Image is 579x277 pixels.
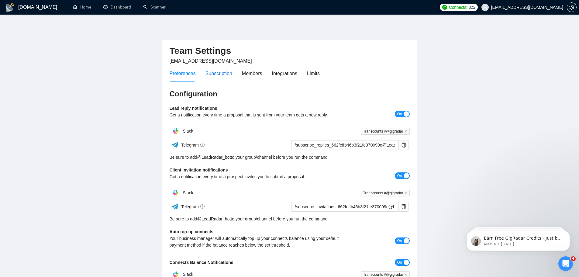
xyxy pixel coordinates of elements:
[170,260,233,265] b: Connects Balance Notifications
[170,58,252,64] span: [EMAIL_ADDRESS][DOMAIN_NAME]
[399,140,408,150] button: copy
[170,45,410,57] h2: Team Settings
[205,70,232,77] div: Subscription
[197,216,231,222] a: @LeadRadar_bot
[397,259,402,266] span: On
[442,5,447,10] img: upwork-logo.png
[170,70,196,77] div: Preferences
[449,4,467,11] span: Connects:
[567,2,577,12] button: setting
[73,5,91,10] a: homeHome
[200,143,205,147] span: info-circle
[571,256,576,261] span: 4
[170,106,217,111] b: Lead reply notifications
[567,5,577,10] a: setting
[170,235,350,248] div: Your business manager will automatically top up your connects balance using your default payment ...
[558,256,573,271] iframe: Intercom live chat
[183,272,193,277] span: Slack
[399,202,408,212] button: copy
[103,5,131,10] a: dashboardDashboard
[5,3,15,12] img: logo
[399,204,408,209] span: copy
[171,203,179,210] img: ww3wtPAAAAAElFTkSuQmCC
[170,173,350,180] div: Get a notification every time a prospect invites you to submit a proposal.
[170,187,182,199] img: hpQkSZIkSZIkSZIkSZIkSZIkSZIkSZIkSZIkSZIkSZIkSZIkSZIkSZIkSZIkSZIkSZIkSZIkSZIkSZIkSZIkSZIkSZIkSZIkS...
[272,70,298,77] div: Integrations
[170,229,214,234] b: Auto top-up connects
[170,168,228,172] b: Client invitation notifications
[143,5,166,10] a: searchScanner
[457,218,579,261] iframe: Intercom notifications message
[181,143,205,147] span: Telegram
[183,190,193,195] span: Slack
[404,273,407,276] span: close
[483,5,487,9] span: user
[170,112,350,118] div: Get a notification every time a proposal that is sent from your team gets a new reply.
[397,172,402,179] span: On
[361,190,410,196] span: Transcounts #@gigradar
[404,130,407,133] span: close
[468,4,475,11] span: 323
[170,154,410,161] div: Be sure to add to your group/channel before you run the command
[397,237,402,244] span: On
[170,125,182,137] img: hpQkSZIkSZIkSZIkSZIkSZIkSZIkSZIkSZIkSZIkSZIkSZIkSZIkSZIkSZIkSZIkSZIkSZIkSZIkSZIkSZIkSZIkSZIkSZIkS...
[361,128,410,135] span: Transcounts #@gigradar
[242,70,262,77] div: Members
[404,192,407,195] span: close
[183,129,193,133] span: Slack
[307,70,320,77] div: Limits
[197,154,231,161] a: @LeadRadar_bot
[181,204,205,209] span: Telegram
[170,89,410,99] h3: Configuration
[170,216,410,222] div: Be sure to add to your group/channel before you run the command
[171,141,179,149] img: ww3wtPAAAAAElFTkSuQmCC
[399,143,408,147] span: copy
[200,204,205,209] span: info-circle
[397,111,402,117] span: On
